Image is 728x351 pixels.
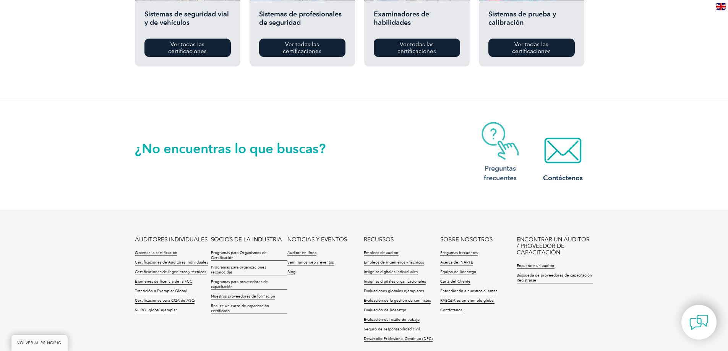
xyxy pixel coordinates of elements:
[689,313,709,332] img: contact-chat.png
[470,122,531,183] a: Preguntas frecuentes
[135,270,206,275] a: Certificaciones de ingenieros y técnicos
[440,236,493,243] a: SOBRE NOSOTROS
[517,264,555,268] font: Encuentre un auditor
[211,265,287,275] a: Programas para organizaciones reconocidas
[488,10,556,27] font: Sistemas de prueba y calibración
[440,251,478,256] a: Preguntas frecuentes
[440,270,476,274] font: Equipo de liderazgo
[364,279,426,284] font: Insignias digitales organizacionales
[135,260,208,265] a: Certificaciones de Auditores Individuales
[364,260,424,265] font: Empleos de ingenieros y técnicos
[211,265,266,275] font: Programas para organizaciones reconocidas
[440,289,497,294] a: Entendiendo a nuestros clientes
[364,336,433,341] font: Desarrollo Profesional Continuo (DPC)
[364,317,420,323] a: Evaluación del estilo de trabajo
[211,236,282,243] font: SOCIOS DE LA INDUSTRIA
[211,280,268,289] font: Programas para proveedores de capacitación
[517,236,590,256] font: ENCONTRAR UN AUDITOR / PROVEEDOR DE CAPACITACIÓN
[135,270,206,274] font: Certificaciones de ingenieros y técnicos
[364,327,420,332] font: Seguro de responsabilidad civil
[287,260,334,265] a: Seminarios web y eventos
[135,289,187,294] a: Transición a Exemplar Global
[287,270,295,274] font: Blog
[440,236,493,243] font: SOBRE NOSOTROS
[364,236,394,243] font: RECURSOS
[135,298,195,303] font: Certificaciones para CQA de ASQ
[364,298,431,304] a: Evaluación de la gestión de conflictos
[484,164,517,182] font: Preguntas frecuentes
[135,308,177,313] a: Su ROI global ejemplar
[135,260,208,265] font: Certificaciones de Auditores Individuales
[211,251,267,260] font: Programas para Organismos de Certificación
[211,294,275,299] a: Nuestros proveedores de formación
[211,304,287,314] a: Realice un curso de capacitación certificado
[364,279,426,285] a: Insignias digitales organizacionales
[364,260,424,265] a: Empleos de ingenieros y técnicos
[470,122,531,160] img: contact-faq.webp
[144,39,231,57] a: Ver todas las certificaciones
[397,41,436,55] font: Ver todas las certificaciones
[440,298,495,304] a: RABQSA es un ejemplo global
[364,308,406,313] a: Evaluación de liderazgo
[135,251,177,256] a: Obtener la certificación
[517,273,592,283] font: Búsqueda de proveedores de capacitación Registrarse
[135,236,208,243] font: AUDITORES INDIVIDUALES
[259,39,345,57] a: Ver todas las certificaciones
[440,260,473,265] font: Acerca de iNARTE
[374,10,429,27] font: Examinadores de habilidades
[211,280,287,290] a: Programas para proveedores de capacitación
[364,336,433,342] a: Desarrollo Profesional Continuo (DPC)
[211,251,287,261] a: Programas para Organismos de Certificación
[364,236,394,243] a: RECURSOS
[259,10,342,27] font: Sistemas de profesionales de seguridad
[364,317,420,322] font: Evaluación del estilo de trabajo
[440,270,476,275] a: Equipo de liderazgo
[440,308,462,313] a: Contáctenos
[287,270,295,275] a: Blog
[211,304,269,313] font: Realice un curso de capacitación certificado
[211,294,275,299] font: Nuestros proveedores de formación
[440,251,478,255] font: Preguntas frecuentes
[11,335,68,351] a: VOLVER AL PRINCIPIO
[364,270,418,274] font: Insignias digitales individuales
[543,174,583,182] font: Contáctenos
[364,327,420,332] a: Seguro de responsabilidad civil
[374,39,460,57] a: Ver todas las certificaciones
[135,141,326,157] font: ¿No encuentras lo que buscas?
[283,41,321,55] font: Ver todas las certificaciones
[135,279,192,285] a: Exámenes de licencia de la FCC
[287,260,334,265] font: Seminarios web y eventos
[17,341,62,345] font: VOLVER AL PRINCIPIO
[532,131,593,183] a: Contáctenos
[364,251,399,255] font: Empleos de auditor
[364,251,399,256] a: Empleos de auditor
[364,298,431,303] font: Evaluación de la gestión de conflictos
[364,289,424,294] a: Evaluaciones globales ejemplares
[364,270,418,275] a: Insignias digitales individuales
[135,236,208,243] a: AUDITORES INDIVIDUALES
[517,264,555,269] a: Encuentre un auditor
[168,41,207,55] font: Ver todas las certificaciones
[135,298,195,304] a: Certificaciones para CQA de ASQ
[287,251,316,256] a: Auditor en línea
[440,260,473,265] a: Acerca de iNARTE
[488,39,575,57] a: Ver todas las certificaciones
[135,251,177,255] font: Obtener la certificación
[517,236,593,256] a: ENCONTRAR UN AUDITOR / PROVEEDOR DE CAPACITACIÓN
[512,41,551,55] font: Ver todas las certificaciones
[211,236,282,243] a: SOCIOS DE LA INDUSTRIA
[532,131,593,170] img: contact-email.webp
[440,279,470,285] a: Carta del Cliente
[135,279,192,284] font: Exámenes de licencia de la FCC
[287,236,347,243] a: NOTICIAS Y EVENTOS
[287,236,347,243] font: NOTICIAS Y EVENTOS
[716,3,726,10] img: en
[440,298,495,303] font: RABQSA es un ejemplo global
[287,251,316,255] font: Auditor en línea
[517,273,593,283] a: Búsqueda de proveedores de capacitación Registrarse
